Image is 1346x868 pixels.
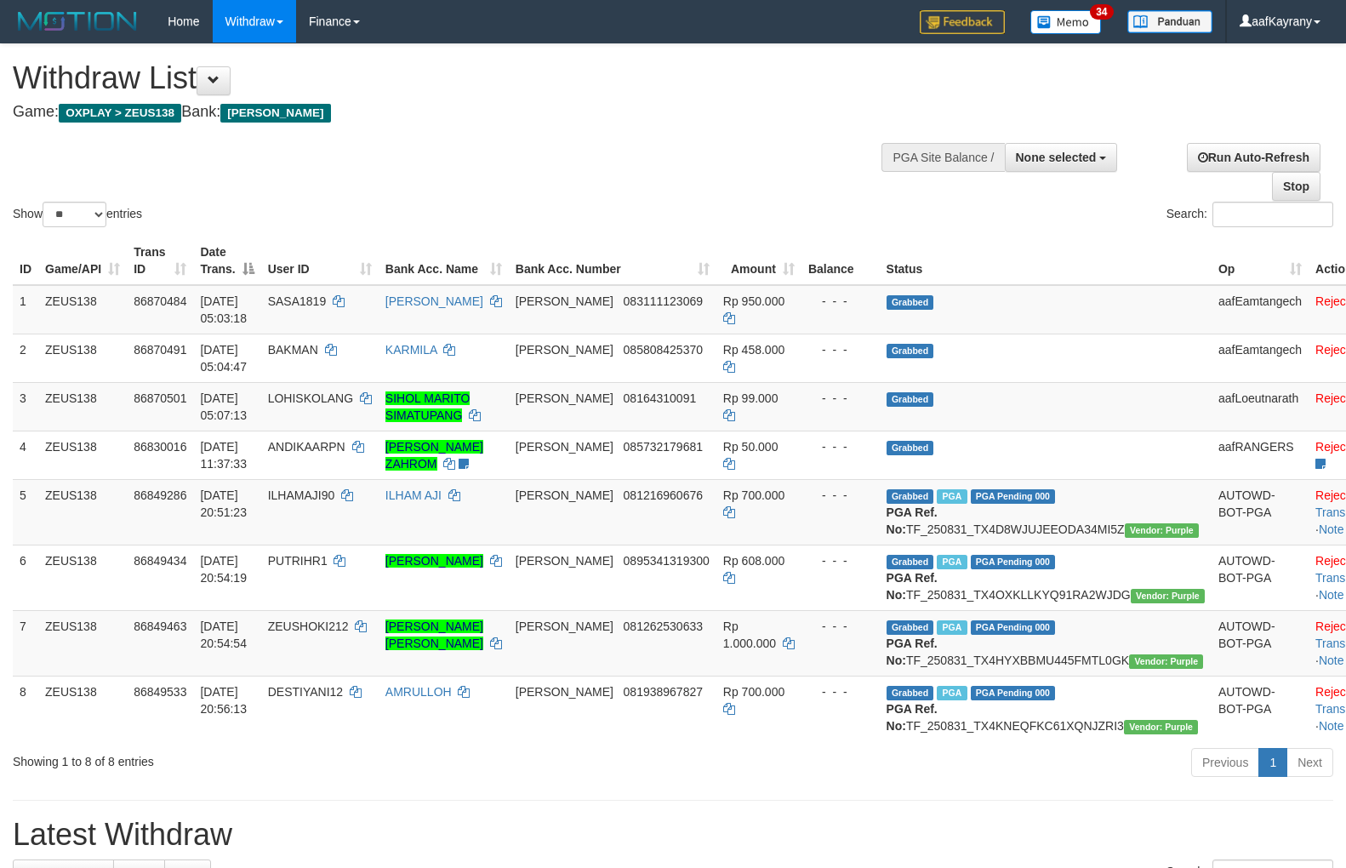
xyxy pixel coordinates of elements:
[887,295,934,310] span: Grabbed
[971,489,1056,504] span: PGA Pending
[881,143,1004,172] div: PGA Site Balance /
[13,9,142,34] img: MOTION_logo.png
[134,685,186,699] span: 86849533
[379,237,509,285] th: Bank Acc. Name: activate to sort column ascending
[1212,545,1309,610] td: AUTOWD-BOT-PGA
[127,237,193,285] th: Trans ID: activate to sort column ascending
[268,554,328,568] span: PUTRIHR1
[13,202,142,227] label: Show entries
[1131,589,1205,603] span: Vendor URL: https://trx4.1velocity.biz
[385,294,483,308] a: [PERSON_NAME]
[200,685,247,716] span: [DATE] 20:56:13
[1125,523,1199,538] span: Vendor URL: https://trx4.1velocity.biz
[624,343,703,357] span: Copy 085808425370 to clipboard
[723,488,784,502] span: Rp 700.000
[38,334,127,382] td: ZEUS138
[516,294,613,308] span: [PERSON_NAME]
[38,285,127,334] td: ZEUS138
[13,285,38,334] td: 1
[261,237,379,285] th: User ID: activate to sort column ascending
[887,620,934,635] span: Grabbed
[723,620,776,650] span: Rp 1.000.000
[13,545,38,610] td: 6
[971,555,1056,569] span: PGA Pending
[1212,202,1333,227] input: Search:
[1258,748,1287,777] a: 1
[1272,172,1320,201] a: Stop
[385,488,442,502] a: ILHAM AJI
[200,620,247,650] span: [DATE] 20:54:54
[887,571,938,602] b: PGA Ref. No:
[887,555,934,569] span: Grabbed
[808,390,873,407] div: - - -
[1016,151,1097,164] span: None selected
[887,505,938,536] b: PGA Ref. No:
[1319,719,1344,733] a: Note
[723,685,784,699] span: Rp 700.000
[723,294,784,308] span: Rp 950.000
[200,488,247,519] span: [DATE] 20:51:23
[516,440,613,454] span: [PERSON_NAME]
[880,545,1212,610] td: TF_250831_TX4OXKLLKYQ91RA2WJDG
[38,431,127,479] td: ZEUS138
[1212,382,1309,431] td: aafLoeutnarath
[385,391,471,422] a: SIHOL MARITO SIMATUPANG
[134,620,186,633] span: 86849463
[1005,143,1118,172] button: None selected
[13,104,881,121] h4: Game: Bank:
[880,237,1212,285] th: Status
[1090,4,1113,20] span: 34
[38,237,127,285] th: Game/API: activate to sort column ascending
[624,440,703,454] span: Copy 085732179681 to clipboard
[1166,202,1333,227] label: Search:
[971,686,1056,700] span: PGA Pending
[516,488,613,502] span: [PERSON_NAME]
[723,554,784,568] span: Rp 608.000
[38,676,127,741] td: ZEUS138
[516,620,613,633] span: [PERSON_NAME]
[1212,431,1309,479] td: aafRANGERS
[808,683,873,700] div: - - -
[193,237,260,285] th: Date Trans.: activate to sort column descending
[200,343,247,374] span: [DATE] 05:04:47
[13,818,1333,852] h1: Latest Withdraw
[385,343,437,357] a: KARMILA
[38,382,127,431] td: ZEUS138
[13,382,38,431] td: 3
[268,391,353,405] span: LOHISKOLANG
[516,685,613,699] span: [PERSON_NAME]
[880,479,1212,545] td: TF_250831_TX4D8WJUJEEODA34MI5Z
[1212,610,1309,676] td: AUTOWD-BOT-PGA
[13,676,38,741] td: 8
[808,438,873,455] div: - - -
[808,487,873,504] div: - - -
[385,620,483,650] a: [PERSON_NAME] [PERSON_NAME]
[385,554,483,568] a: [PERSON_NAME]
[200,391,247,422] span: [DATE] 05:07:13
[937,620,967,635] span: Marked by aafRornrotha
[268,440,345,454] span: ANDIKAARPN
[268,488,335,502] span: ILHAMAJI90
[624,488,703,502] span: Copy 081216960676 to clipboard
[1187,143,1320,172] a: Run Auto-Refresh
[1212,285,1309,334] td: aafEamtangech
[887,637,938,667] b: PGA Ref. No:
[509,237,716,285] th: Bank Acc. Number: activate to sort column ascending
[38,610,127,676] td: ZEUS138
[624,391,697,405] span: Copy 08164310091 to clipboard
[268,620,349,633] span: ZEUSHOKI212
[1212,237,1309,285] th: Op: activate to sort column ascending
[808,293,873,310] div: - - -
[887,392,934,407] span: Grabbed
[385,440,483,471] a: [PERSON_NAME] ZAHROM
[134,294,186,308] span: 86870484
[1319,523,1344,536] a: Note
[38,545,127,610] td: ZEUS138
[13,61,881,95] h1: Withdraw List
[880,676,1212,741] td: TF_250831_TX4KNEQFKC61XQNJZRI3
[880,610,1212,676] td: TF_250831_TX4HYXBBMU445FMTL0GK
[59,104,181,123] span: OXPLAY > ZEUS138
[723,391,779,405] span: Rp 99.000
[516,391,613,405] span: [PERSON_NAME]
[385,685,452,699] a: AMRULLOH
